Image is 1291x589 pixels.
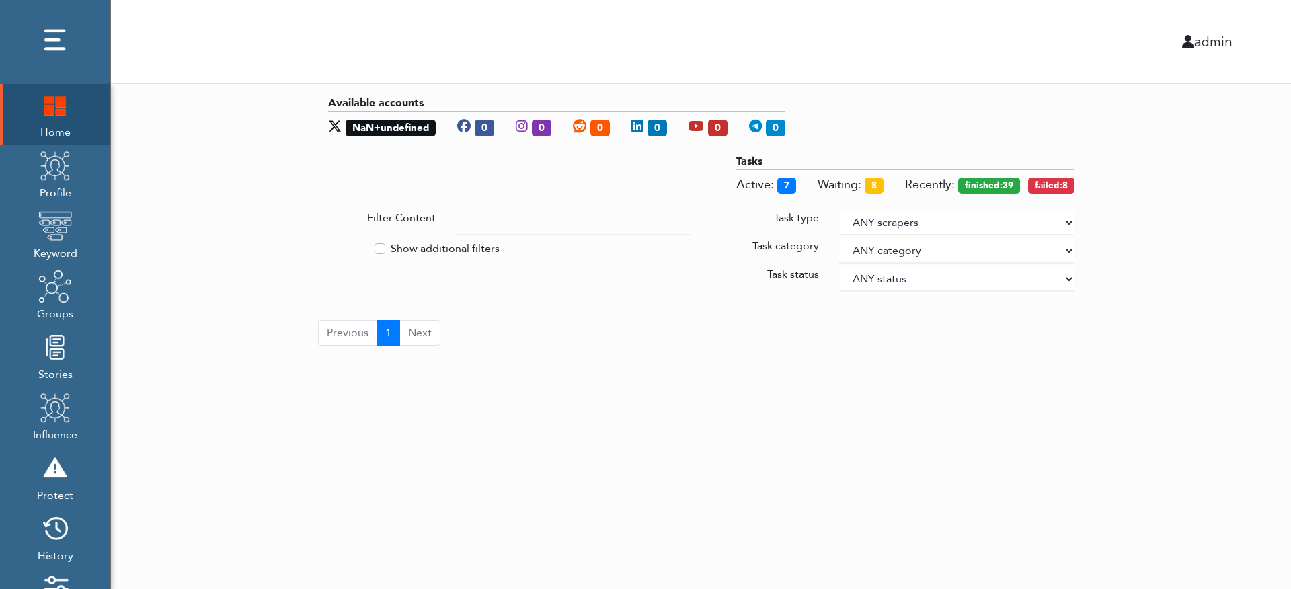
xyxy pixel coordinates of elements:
[562,112,621,143] div: Reddit
[38,24,72,57] img: dots.png
[38,451,72,485] img: risk.png
[648,120,667,136] span: 0
[367,210,436,226] label: Filter Content
[38,88,72,122] img: home.png
[708,120,728,136] span: 0
[958,178,1020,194] span: Tasks finished in last 30 minutes
[38,364,73,383] span: Stories
[38,149,72,182] img: profile.png
[767,266,819,282] label: Task status
[37,485,73,504] span: Protect
[38,209,72,243] img: keyword.png
[736,176,774,193] span: Tasks executing now
[33,424,77,443] span: Influence
[38,122,72,141] span: Home
[532,120,551,136] span: 0
[328,95,785,112] div: Available accounts
[1028,178,1074,194] span: Tasks failed in last 30 minutes
[391,241,500,257] label: Show additional filters
[446,112,505,143] div: Facebook
[738,112,785,143] div: Telegram
[590,120,610,136] span: 0
[38,545,73,564] span: History
[34,243,77,262] span: Keyword
[905,176,955,193] span: Recently:
[377,320,400,346] button: Go to page 1
[752,238,819,254] label: Task category
[736,153,1074,170] div: Tasks
[346,120,436,136] span: NaN+undefined
[678,112,738,143] div: Youtube
[318,320,440,346] ul: Pagination
[38,391,72,424] img: profile.png
[777,178,796,194] span: 7
[766,120,785,136] span: 0
[818,176,861,193] span: Tasks awaiting for execution
[865,178,884,194] span: 8
[38,330,72,364] img: stories.png
[328,112,446,143] div: X (login/pass + api accounts)
[505,112,562,143] div: Instagram
[38,270,72,303] img: groups.png
[475,120,494,136] span: 0
[621,112,678,143] div: Linkedin
[672,32,1243,52] div: admin
[774,210,819,226] label: Task type
[38,512,72,545] img: history.png
[37,303,73,322] span: Groups
[38,182,72,201] span: Profile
